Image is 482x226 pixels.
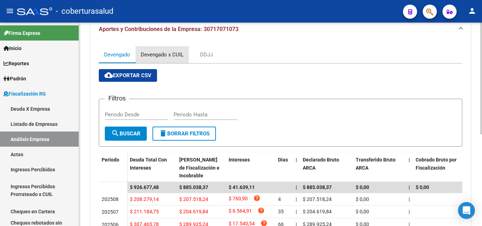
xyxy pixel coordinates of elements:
span: | [409,196,410,202]
mat-icon: search [111,129,120,138]
span: Inicio [4,44,22,52]
span: Deuda Total Con Intereses [130,157,167,171]
h3: Filtros [105,93,129,103]
span: Borrar Filtros [159,130,210,137]
datatable-header-cell: Deuda Bruta Neto de Fiscalización e Incobrable [176,152,226,183]
span: Exportar CSV [104,72,151,79]
span: Reportes [4,60,29,67]
datatable-header-cell: Intereses [226,152,275,183]
span: $ 885.038,37 [179,184,208,190]
span: $ 6.564,91 [229,207,252,216]
span: | [296,157,297,163]
span: | [296,184,297,190]
span: $ 0,00 [356,209,369,214]
mat-icon: menu [6,7,14,15]
datatable-header-cell: Cobrado Bruto por Fiscalización [413,152,466,183]
span: $ 41.639,11 [229,184,255,190]
span: 4 [278,196,281,202]
span: $ 760,90 [229,195,248,204]
i: help [258,207,265,214]
button: Exportar CSV [99,69,157,82]
span: Firma Express [4,29,40,37]
span: Transferido Bruto ARCA [356,157,396,171]
span: | [296,209,297,214]
span: Período [102,157,119,163]
span: $ 211.184,75 [130,209,159,214]
span: $ 208.279,14 [130,196,159,202]
mat-icon: delete [159,129,167,138]
mat-icon: person [468,7,476,15]
datatable-header-cell: | [406,152,413,183]
span: $ 0,00 [356,196,369,202]
span: 202508 [102,196,119,202]
span: Buscar [111,130,140,137]
span: Declarado Bruto ARCA [303,157,339,171]
datatable-header-cell: | [293,152,300,183]
span: Padrón [4,75,26,83]
span: Cobrado Bruto por Fiscalización [416,157,457,171]
span: | [409,184,410,190]
datatable-header-cell: Dias [275,152,293,183]
i: help [253,195,260,202]
span: | [296,196,297,202]
datatable-header-cell: Período [99,152,127,182]
div: Devengado [104,51,130,59]
span: $ 207.518,24 [179,196,208,202]
span: Intereses [229,157,250,163]
button: Borrar Filtros [152,127,216,141]
datatable-header-cell: Declarado Bruto ARCA [300,152,353,183]
datatable-header-cell: Transferido Bruto ARCA [353,152,406,183]
div: Open Intercom Messenger [458,202,475,219]
span: $ 0,00 [356,184,369,190]
span: Aportes y Contribuciones de la Empresa: 30717071073 [99,26,239,32]
span: Dias [278,157,288,163]
span: $ 0,00 [416,184,429,190]
span: $ 207.518,24 [303,196,332,202]
span: [PERSON_NAME] de Fiscalización e Incobrable [179,157,219,179]
span: | [409,209,410,214]
button: Buscar [105,127,147,141]
span: $ 204.619,84 [303,209,332,214]
span: $ 204.619,84 [179,209,208,214]
mat-icon: cloud_download [104,71,113,79]
datatable-header-cell: Deuda Total Con Intereses [127,152,176,183]
div: DDJJ [200,51,213,59]
span: $ 885.038,37 [303,184,332,190]
div: Devengado x CUIL [141,51,183,59]
mat-expansion-panel-header: Aportes y Contribuciones de la Empresa: 30717071073 [90,18,471,41]
span: - coberturasalud [56,4,113,19]
span: | [409,157,410,163]
span: 202507 [102,209,119,215]
span: $ 926.677,48 [130,184,159,190]
span: 35 [278,209,284,214]
span: Fiscalización RG [4,90,46,98]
